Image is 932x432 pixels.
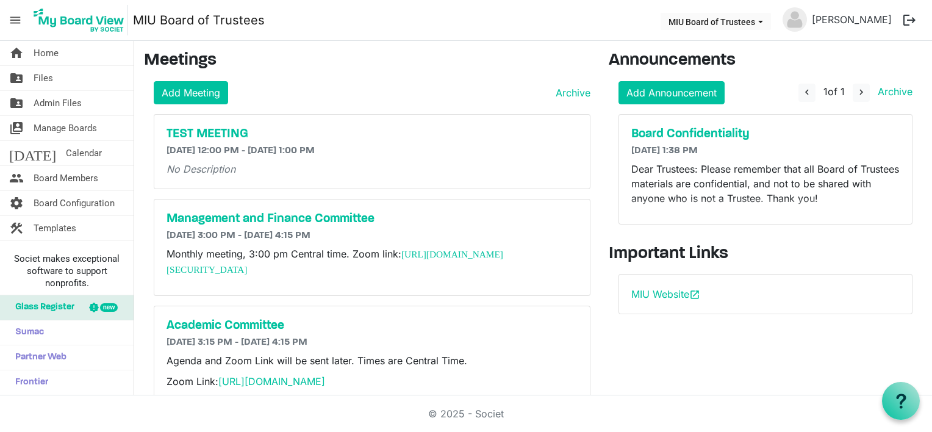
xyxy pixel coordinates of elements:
span: Manage Boards [34,116,97,140]
a: Board Confidentiality [631,127,900,142]
span: 1 [823,85,828,98]
a: MIU Board of Trustees [133,8,265,32]
button: logout [897,7,922,33]
a: © 2025 - Societ [428,408,504,420]
p: Dear Trustees: Please remember that all Board of Trustees materials are confidential, and not to ... [631,162,900,206]
a: My Board View Logo [30,5,133,35]
button: navigate_next [853,84,870,102]
span: [DATE] 1:38 PM [631,146,698,156]
p: Monthly meeting, 3:00 pm Central time. Zoom link: [167,247,578,277]
a: Add Meeting [154,81,228,104]
span: navigate_before [801,87,812,98]
span: Admin Files [34,91,82,115]
span: Board Configuration [34,191,115,215]
span: Home [34,41,59,65]
span: settings [9,191,24,215]
span: folder_shared [9,91,24,115]
span: Frontier [9,370,48,395]
a: [URL][DOMAIN_NAME][SECURITY_DATA] [167,249,503,275]
p: Agenda and Zoom Link will be sent later. Times are Central Time. [167,353,578,368]
span: Societ makes exceptional software to support nonprofits. [5,253,128,289]
div: new [100,303,118,312]
a: Academic Committee [167,319,578,333]
h6: [DATE] 12:00 PM - [DATE] 1:00 PM [167,145,578,157]
h3: Announcements [609,51,922,71]
span: home [9,41,24,65]
h3: Meetings [144,51,590,71]
a: [PERSON_NAME] [807,7,897,32]
span: Files [34,66,53,90]
a: [URL][DOMAIN_NAME] [218,375,325,387]
button: MIU Board of Trustees dropdownbutton [661,13,771,30]
span: Board Members [34,166,98,190]
span: folder_shared [9,66,24,90]
a: Management and Finance Committee [167,212,578,226]
h6: [DATE] 3:15 PM - [DATE] 4:15 PM [167,337,578,348]
span: navigate_next [856,87,867,98]
p: No Description [167,162,578,176]
span: Partner Web [9,345,66,370]
img: no-profile-picture.svg [783,7,807,32]
span: people [9,166,24,190]
span: Sumac [9,320,44,345]
h3: Important Links [609,244,922,265]
a: MIU Websiteopen_in_new [631,288,700,300]
span: open_in_new [689,289,700,300]
span: [DATE] [9,141,56,165]
a: Add Announcement [618,81,725,104]
span: Glass Register [9,295,74,320]
a: TEST MEETING [167,127,578,142]
span: Templates [34,216,76,240]
span: Calendar [66,141,102,165]
span: Zoom Link: [167,375,325,387]
span: switch_account [9,116,24,140]
a: Archive [873,85,912,98]
button: navigate_before [798,84,815,102]
span: of 1 [823,85,845,98]
span: menu [4,9,27,32]
img: My Board View Logo [30,5,128,35]
h6: [DATE] 3:00 PM - [DATE] 4:15 PM [167,230,578,242]
span: construction [9,216,24,240]
a: Archive [551,85,590,100]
